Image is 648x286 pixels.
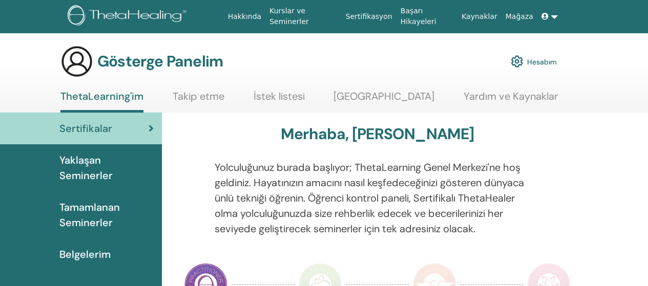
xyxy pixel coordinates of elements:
[97,51,223,71] font: Gösterge Panelim
[269,7,309,26] font: Kurslar ve Seminerler
[333,90,434,103] font: [GEOGRAPHIC_DATA]
[59,122,112,135] font: Sertifikalar
[396,2,457,31] a: Başarı Hikayeleri
[254,90,305,110] a: İstek listesi
[401,7,436,26] font: Başarı Hikayeleri
[224,7,266,26] a: Hakkında
[59,201,120,229] font: Tamamlanan Seminerler
[505,12,533,20] font: Mağaza
[254,90,305,103] font: İstek listesi
[59,248,111,261] font: Belgelerim
[68,5,190,28] img: logo.png
[59,153,113,182] font: Yaklaşan Seminerler
[462,12,497,20] font: Kaynaklar
[173,90,224,110] a: Takip etme
[511,50,557,73] a: Hesabım
[464,90,558,103] font: Yardım ve Kaynaklar
[228,12,262,20] font: Hakkında
[265,2,342,31] a: Kurslar ve Seminerler
[457,7,501,26] a: Kaynaklar
[173,90,224,103] font: Takip etme
[527,57,557,67] font: Hesabım
[60,45,93,78] img: generic-user-icon.jpg
[60,90,143,113] a: ThetaLearning'im
[511,53,523,70] img: cog.svg
[281,124,474,144] font: Merhaba, [PERSON_NAME]
[346,12,392,20] font: Sertifikasyon
[215,161,524,235] font: Yolculuğunuz burada başlıyor; ThetaLearning Genel Merkezi'ne hoş geldiniz. Hayatınızın amacını na...
[501,7,537,26] a: Mağaza
[342,7,396,26] a: Sertifikasyon
[333,90,434,110] a: [GEOGRAPHIC_DATA]
[60,90,143,103] font: ThetaLearning'im
[464,90,558,110] a: Yardım ve Kaynaklar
